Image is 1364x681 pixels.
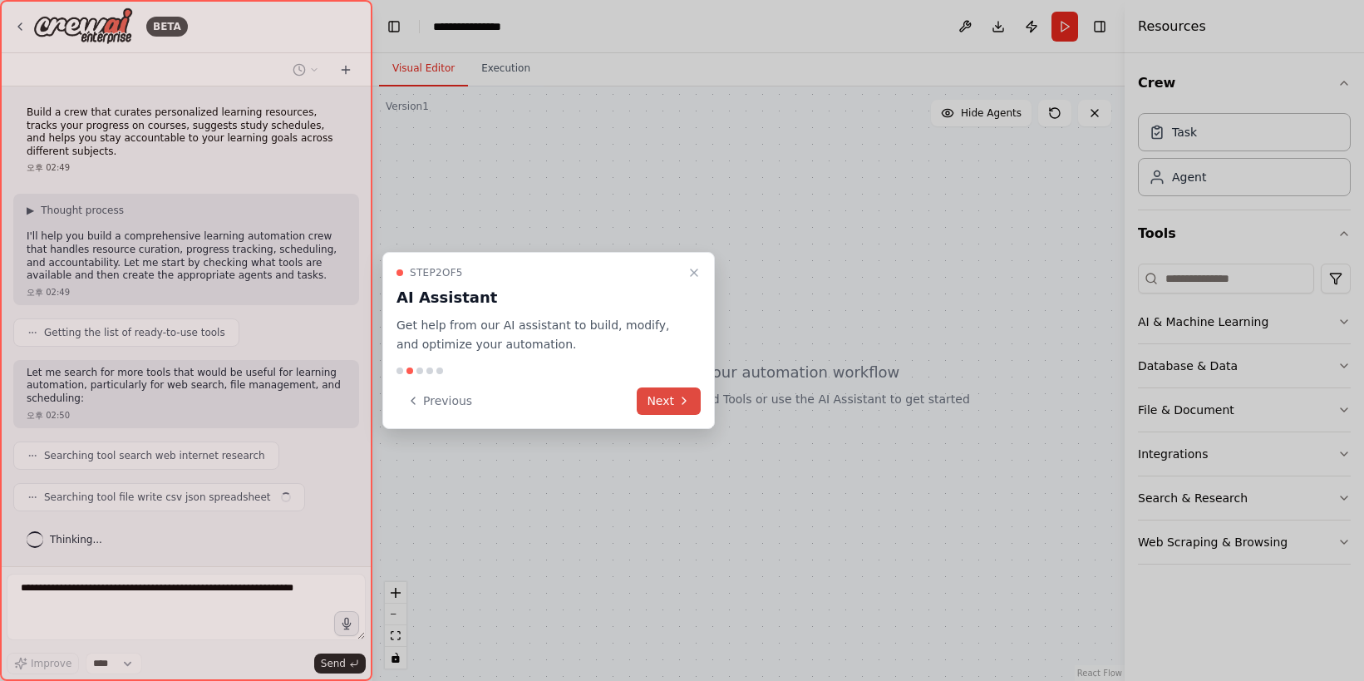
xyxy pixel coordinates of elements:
button: Next [637,387,701,415]
button: Close walkthrough [684,263,704,283]
p: Get help from our AI assistant to build, modify, and optimize your automation. [396,316,681,354]
span: Step 2 of 5 [410,266,463,279]
button: Previous [396,387,482,415]
h3: AI Assistant [396,286,681,309]
button: Hide left sidebar [382,15,406,38]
